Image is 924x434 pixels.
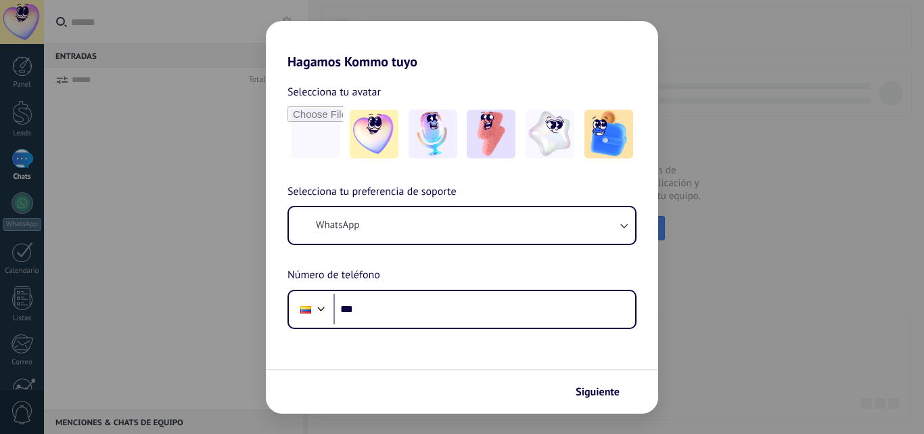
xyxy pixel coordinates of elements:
[526,110,574,158] img: -4.jpeg
[576,387,620,397] span: Siguiente
[293,295,319,324] div: Colombia: + 57
[287,83,381,101] span: Selecciona tu avatar
[289,207,635,244] button: WhatsApp
[584,110,633,158] img: -5.jpeg
[570,381,638,404] button: Siguiente
[266,21,658,70] h2: Hagamos Kommo tuyo
[287,267,380,284] span: Número de teléfono
[350,110,398,158] img: -1.jpeg
[467,110,515,158] img: -3.jpeg
[316,219,359,232] span: WhatsApp
[287,183,457,201] span: Selecciona tu preferencia de soporte
[409,110,457,158] img: -2.jpeg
